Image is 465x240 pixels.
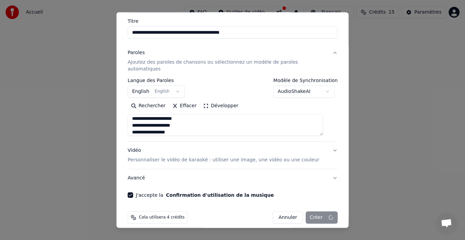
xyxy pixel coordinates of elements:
[128,59,327,73] p: Ajoutez des paroles de chansons ou sélectionnez un modèle de paroles automatiques
[128,142,338,169] button: VidéoPersonnaliser le vidéo de karaoké : utiliser une image, une vidéo ou une couleur
[200,100,242,111] button: Développer
[166,193,274,197] button: J'accepte la
[169,100,200,111] button: Effacer
[128,169,338,187] button: Avancé
[128,78,338,141] div: ParolesAjoutez des paroles de chansons ou sélectionnez un modèle de paroles automatiques
[128,100,169,111] button: Rechercher
[128,19,338,23] label: Titre
[128,78,185,83] label: Langue des Paroles
[128,49,145,56] div: Paroles
[128,44,338,78] button: ParolesAjoutez des paroles de chansons ou sélectionnez un modèle de paroles automatiques
[273,211,303,224] button: Annuler
[136,193,274,197] label: J'accepte la
[128,147,319,163] div: Vidéo
[273,78,337,83] label: Modèle de Synchronisation
[139,215,185,220] span: Cela utilisera 4 crédits
[128,157,319,163] p: Personnaliser le vidéo de karaoké : utiliser une image, une vidéo ou une couleur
